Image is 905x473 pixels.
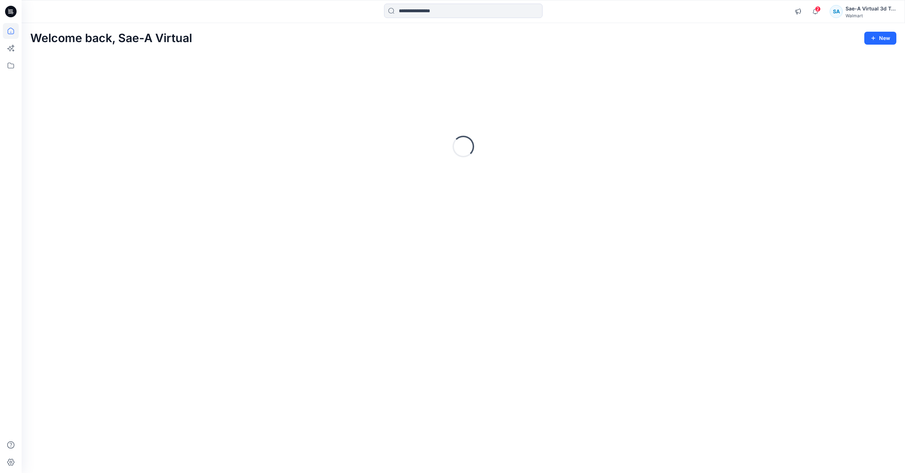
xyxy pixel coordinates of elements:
div: SA [830,5,843,18]
button: New [864,32,896,45]
div: Walmart [846,13,896,18]
div: Sae-A Virtual 3d Team [846,4,896,13]
h2: Welcome back, Sae-A Virtual [30,32,192,45]
span: 2 [815,6,821,12]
